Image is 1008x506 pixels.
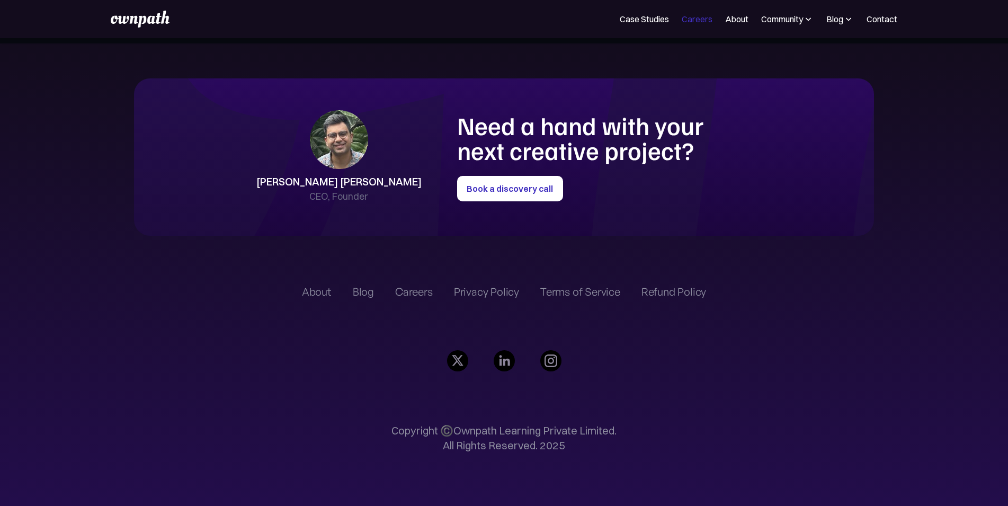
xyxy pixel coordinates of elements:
[620,13,669,25] a: Case Studies
[867,13,897,25] a: Contact
[457,176,563,201] a: Book a discovery call
[826,13,843,25] div: Blog
[682,13,712,25] a: Careers
[761,13,803,25] div: Community
[641,286,706,298] a: Refund Policy
[309,189,368,204] div: CEO, Founder
[454,286,519,298] a: Privacy Policy
[391,423,617,453] p: Copyright ©️Ownpath Learning Private Limited. All Rights Reserved. 2025
[256,174,422,189] div: [PERSON_NAME] [PERSON_NAME]
[540,286,620,298] a: Terms of Service
[302,286,332,298] a: About
[395,286,433,298] a: Careers
[457,113,745,163] h1: Need a hand with your next creative project?
[761,13,814,25] div: Community
[353,286,374,298] a: Blog
[725,13,748,25] a: About
[826,13,854,25] div: Blog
